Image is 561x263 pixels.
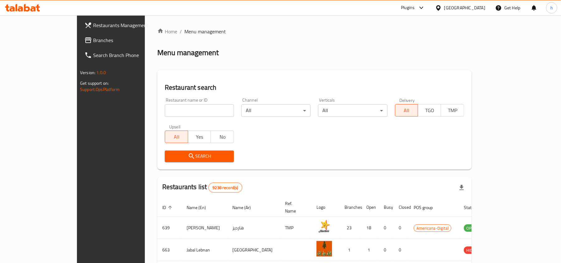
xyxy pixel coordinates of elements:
td: 0 [394,217,409,239]
td: 23 [340,217,361,239]
span: All [168,132,186,141]
div: Total records count [208,183,242,193]
button: All [395,104,418,117]
td: 18 [361,217,379,239]
h2: Restaurants list [162,182,242,193]
td: هارديز [227,217,280,239]
span: OPEN [464,225,479,232]
li: / [180,28,182,35]
td: 1 [340,239,361,261]
td: 0 [394,239,409,261]
div: All [318,104,387,117]
label: Delivery [399,98,415,102]
span: Search Branch Phone [93,51,166,59]
a: Support.OpsPlatform [80,85,120,93]
span: Name (En) [187,204,214,211]
span: HIDDEN [464,247,483,254]
nav: breadcrumb [157,28,472,35]
th: Open [361,198,379,217]
span: 9238 record(s) [209,185,242,191]
span: Branches [93,36,166,44]
span: Get support on: [80,79,109,87]
span: Restaurants Management [93,22,166,29]
span: Yes [191,132,209,141]
span: All [398,106,416,115]
th: Logo [311,198,340,217]
a: Branches [79,33,171,48]
span: No [213,132,231,141]
div: [GEOGRAPHIC_DATA] [444,4,485,11]
div: HIDDEN [464,246,483,254]
span: h [550,4,553,11]
input: Search for restaurant name or ID.. [165,104,234,117]
span: TMP [444,106,462,115]
img: Jabal Lebnan [316,241,332,256]
div: All [241,104,311,117]
button: TMP [441,104,464,117]
td: [PERSON_NAME] [182,217,227,239]
span: Status [464,204,484,211]
h2: Menu management [157,48,219,58]
td: [GEOGRAPHIC_DATA] [227,239,280,261]
span: Name (Ar) [232,204,259,211]
button: No [211,131,234,143]
span: 1.0.0 [96,69,106,77]
td: 0 [379,239,394,261]
button: TGO [418,104,441,117]
label: Upsell [169,124,181,129]
a: Restaurants Management [79,18,171,33]
button: All [165,131,188,143]
span: Menu management [184,28,226,35]
div: Plugins [401,4,415,12]
td: 1 [361,239,379,261]
span: Search [170,152,229,160]
span: Americana-Digital [414,225,451,232]
span: TGO [421,106,439,115]
th: Branches [340,198,361,217]
span: POS group [414,204,441,211]
h2: Restaurant search [165,83,464,92]
button: Yes [188,131,211,143]
span: ID [162,204,174,211]
td: TMP [280,217,311,239]
span: Version: [80,69,95,77]
td: 0 [379,217,394,239]
th: Closed [394,198,409,217]
a: Search Branch Phone [79,48,171,63]
td: Jabal Lebnan [182,239,227,261]
img: Hardee's [316,219,332,234]
th: Busy [379,198,394,217]
div: Export file [454,180,469,195]
button: Search [165,151,234,162]
span: Ref. Name [285,200,304,215]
